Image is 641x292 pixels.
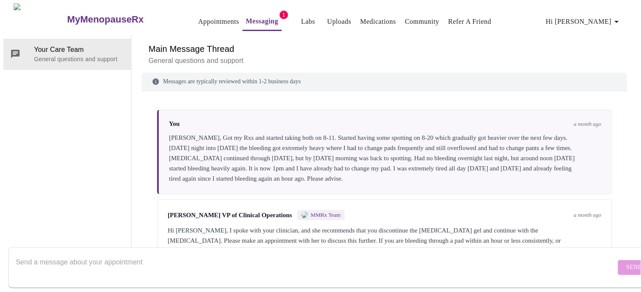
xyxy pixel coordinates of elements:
[360,16,396,28] a: Medications
[34,45,124,55] span: Your Care Team
[168,225,601,256] div: Hi [PERSON_NAME], I spoke with your clinician, and she recommends that you discontinue the [MEDIC...
[543,13,625,30] button: Hi [PERSON_NAME]
[169,133,601,184] div: [PERSON_NAME], Got my Rxs and started taking both on 8-11. Started having some spotting on 8-20 w...
[295,13,322,30] button: Labs
[16,254,616,281] textarea: Send a message about your appointment
[142,73,627,91] div: Messages are typically reviewed within 1-2 business days
[574,121,601,128] span: a month ago
[14,3,66,35] img: MyMenopauseRx Logo
[301,212,308,218] img: MMRX
[448,16,492,28] a: Refer a Friend
[34,55,124,63] p: General questions and support
[66,5,177,34] a: MyMenopauseRx
[324,13,355,30] button: Uploads
[280,11,288,19] span: 1
[67,14,144,25] h3: MyMenopauseRx
[327,16,352,28] a: Uploads
[402,13,443,30] button: Community
[243,13,282,31] button: Messaging
[169,120,180,128] span: You
[198,16,239,28] a: Appointments
[301,16,315,28] a: Labs
[574,212,601,218] span: a month ago
[168,212,292,219] span: [PERSON_NAME] VP of Clinical Operations
[3,39,131,69] div: Your Care TeamGeneral questions and support
[357,13,399,30] button: Medications
[246,15,278,27] a: Messaging
[311,212,341,218] span: MMRx Team
[149,56,621,66] p: General questions and support
[405,16,440,28] a: Community
[445,13,495,30] button: Refer a Friend
[195,13,243,30] button: Appointments
[546,16,622,28] span: Hi [PERSON_NAME]
[149,42,621,56] h6: Main Message Thread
